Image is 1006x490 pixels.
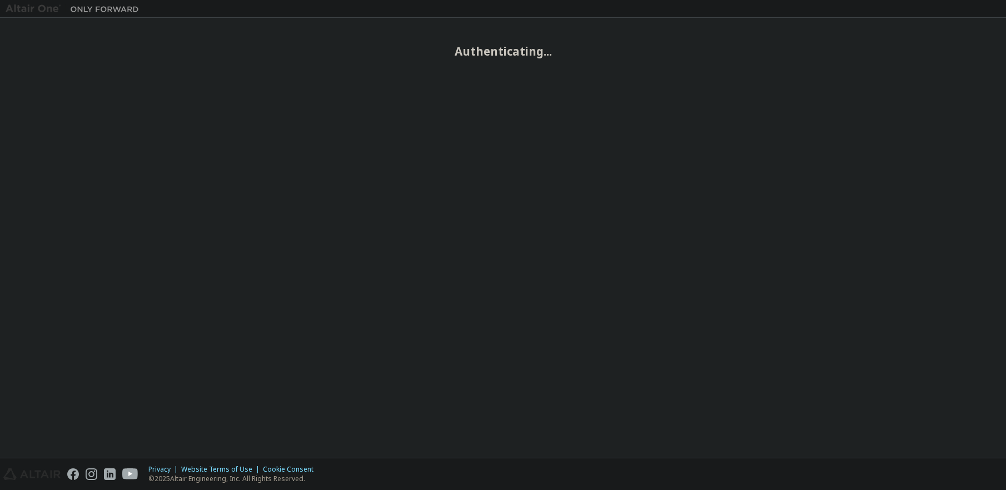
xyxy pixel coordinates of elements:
[104,468,116,480] img: linkedin.svg
[148,474,320,483] p: © 2025 Altair Engineering, Inc. All Rights Reserved.
[86,468,97,480] img: instagram.svg
[3,468,61,480] img: altair_logo.svg
[6,3,145,14] img: Altair One
[122,468,138,480] img: youtube.svg
[6,44,1000,58] h2: Authenticating...
[263,465,320,474] div: Cookie Consent
[181,465,263,474] div: Website Terms of Use
[67,468,79,480] img: facebook.svg
[148,465,181,474] div: Privacy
